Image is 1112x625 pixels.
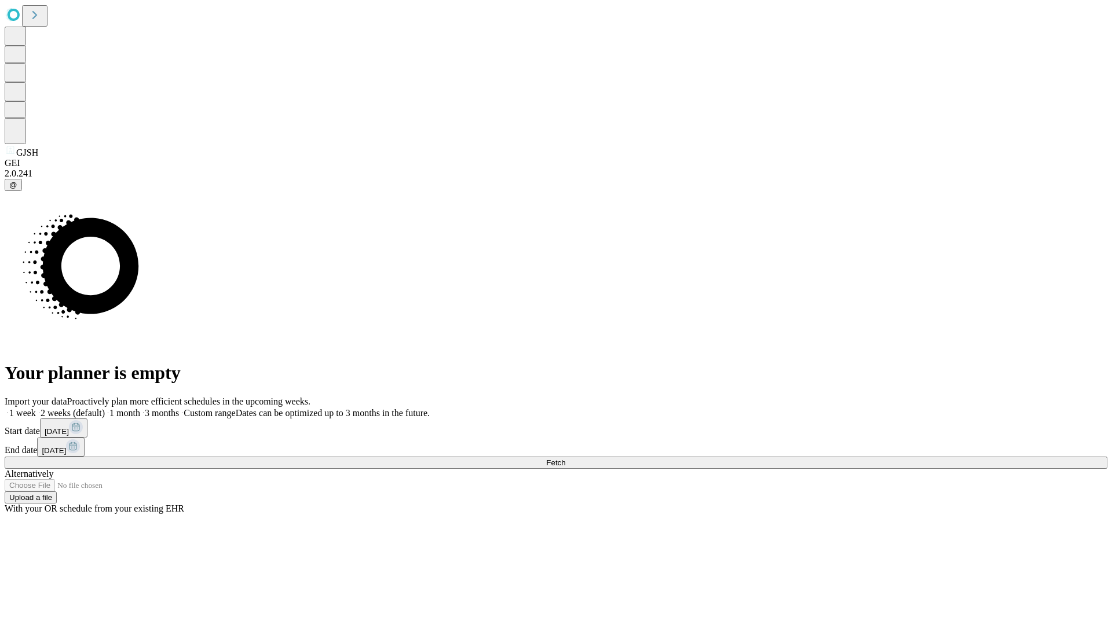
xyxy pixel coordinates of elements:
div: Start date [5,418,1107,437]
button: @ [5,179,22,191]
div: 2.0.241 [5,168,1107,179]
span: 1 month [109,408,140,418]
span: With your OR schedule from your existing EHR [5,503,184,513]
span: Import your data [5,396,67,406]
span: Custom range [184,408,235,418]
h1: Your planner is empty [5,362,1107,384]
span: @ [9,181,17,189]
span: Fetch [546,458,565,467]
button: Upload a file [5,491,57,503]
span: 3 months [145,408,179,418]
button: [DATE] [37,437,85,457]
span: Alternatively [5,469,53,479]
button: [DATE] [40,418,87,437]
span: GJSH [16,148,38,157]
button: Fetch [5,457,1107,469]
span: 1 week [9,408,36,418]
div: End date [5,437,1107,457]
span: Proactively plan more efficient schedules in the upcoming weeks. [67,396,310,406]
span: [DATE] [45,427,69,436]
span: 2 weeks (default) [41,408,105,418]
span: Dates can be optimized up to 3 months in the future. [236,408,430,418]
div: GEI [5,158,1107,168]
span: [DATE] [42,446,66,455]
